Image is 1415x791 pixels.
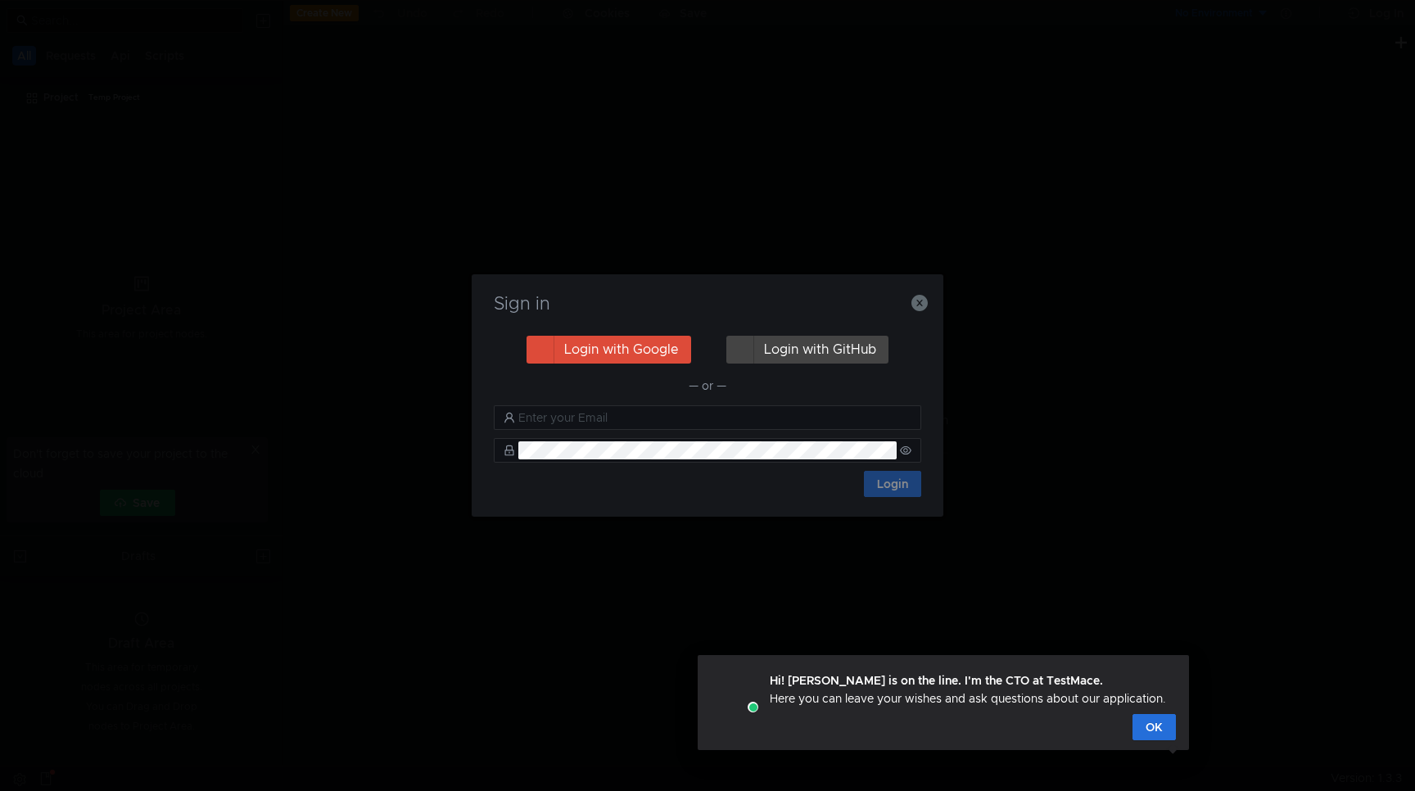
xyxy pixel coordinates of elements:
[518,409,911,427] input: Enter your Email
[491,294,924,314] h3: Sign in
[770,673,1103,688] strong: Hi! [PERSON_NAME] is on the line. I'm the CTO at TestMace.
[726,336,888,364] button: Login with GitHub
[494,376,921,395] div: — or —
[770,671,1166,707] div: Here you can leave your wishes and ask questions about our application.
[1132,714,1176,740] button: OK
[527,336,691,364] button: Login with Google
